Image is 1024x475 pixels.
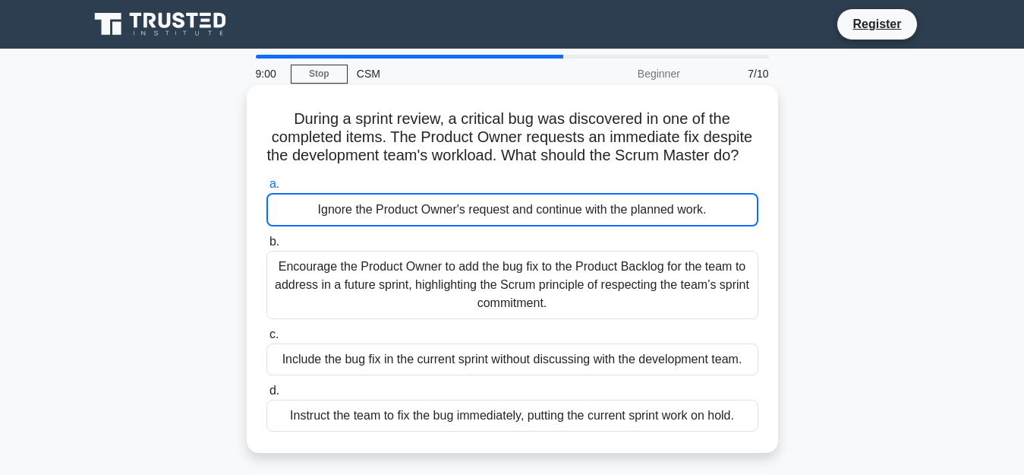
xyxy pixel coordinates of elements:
[556,59,689,89] div: Beginner
[843,14,910,33] a: Register
[266,251,758,319] div: Encourage the Product Owner to add the bug fix to the Product Backlog for the team to address in ...
[247,59,291,89] div: 9:00
[291,65,348,84] a: Stop
[689,59,778,89] div: 7/10
[265,109,760,166] h5: During a sprint review, a critical bug was discovered in one of the completed items. The Product ...
[269,384,279,397] span: d.
[269,235,279,248] span: b.
[266,400,758,432] div: Instruct the team to fix the bug immediately, putting the current sprint work on hold.
[266,193,758,226] div: Ignore the Product Owner's request and continue with the planned work.
[269,328,279,340] span: c.
[269,177,279,190] span: a.
[348,59,556,89] div: CSM
[266,344,758,375] div: Include the bug fix in the current sprint without discussing with the development team.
